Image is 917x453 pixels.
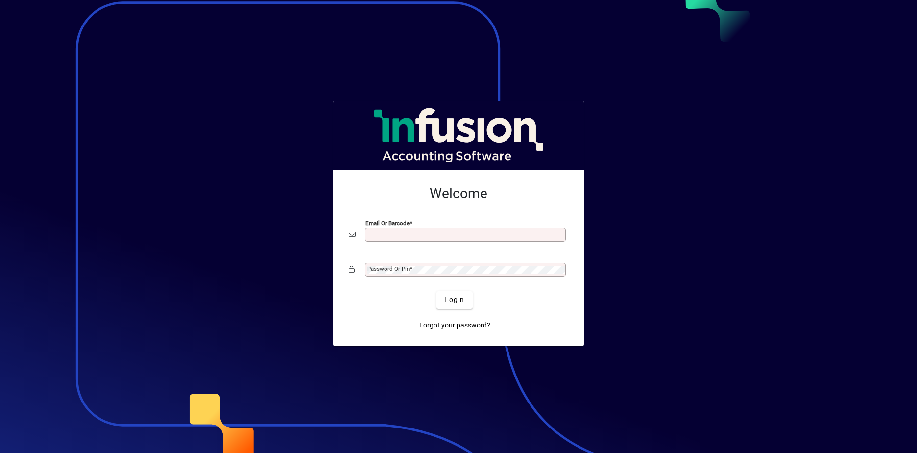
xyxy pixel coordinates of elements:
[349,185,568,202] h2: Welcome
[415,317,494,334] a: Forgot your password?
[419,320,490,330] span: Forgot your password?
[365,219,410,226] mat-label: Email or Barcode
[367,265,410,272] mat-label: Password or Pin
[436,291,472,309] button: Login
[444,295,464,305] span: Login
